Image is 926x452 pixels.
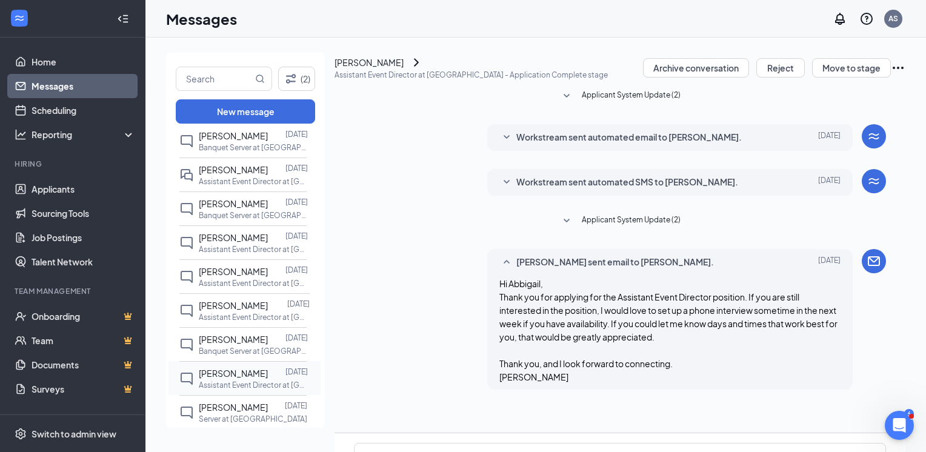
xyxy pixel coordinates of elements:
svg: ChevronRight [409,55,424,70]
p: Assistant Event Director at [GEOGRAPHIC_DATA] [199,278,308,288]
svg: ChatInactive [179,304,194,318]
button: SmallChevronDownApplicant System Update (2) [559,214,681,228]
div: Payroll [15,413,133,424]
a: SurveysCrown [32,377,135,401]
div: Hiring [15,159,133,169]
p: [DATE] [285,367,308,377]
svg: ChatInactive [179,134,194,148]
p: [DATE] [285,231,308,241]
p: Assistant Event Director at [GEOGRAPHIC_DATA] [199,380,308,390]
a: OnboardingCrown [32,304,135,328]
span: [PERSON_NAME] [199,368,268,379]
svg: SmallChevronUp [499,255,514,270]
svg: DoubleChat [179,168,194,182]
span: Workstream sent automated SMS to [PERSON_NAME]. [516,175,738,190]
span: [PERSON_NAME] [199,232,268,243]
svg: SmallChevronDown [559,89,574,104]
a: Job Postings [32,225,135,250]
div: Switch to admin view [32,428,116,440]
p: Assistant Event Director at [GEOGRAPHIC_DATA] - Application Complete stage [335,70,608,80]
svg: SmallChevronDown [499,130,514,145]
p: [DATE] [285,400,307,411]
span: [PERSON_NAME] [199,164,268,175]
svg: MagnifyingGlass [255,74,265,84]
svg: ChatInactive [179,202,194,216]
svg: SmallChevronDown [559,214,574,228]
p: [DATE] [285,129,308,139]
span: Workstream sent automated email to [PERSON_NAME]. [516,130,742,145]
div: [PERSON_NAME] [335,56,404,69]
p: Assistant Event Director at [GEOGRAPHIC_DATA] [199,176,308,187]
svg: Settings [15,428,27,440]
button: Archive conversation [643,58,749,78]
svg: WorkstreamLogo [867,129,881,144]
svg: ChatInactive [179,337,194,352]
svg: Filter [284,71,298,86]
span: [PERSON_NAME] [199,334,268,345]
span: [DATE] [818,130,841,145]
button: Reject [756,58,805,78]
svg: ChatInactive [179,405,194,420]
svg: Email [867,254,881,268]
div: Reporting [32,128,136,141]
span: [PERSON_NAME] sent email to [PERSON_NAME]. [516,255,714,270]
span: Applicant System Update (2) [582,214,681,228]
a: Messages [32,74,135,98]
h1: Messages [166,8,237,29]
button: Filter (2) [278,67,315,91]
a: Scheduling [32,98,135,122]
p: Banquet Server at [GEOGRAPHIC_DATA] [199,346,308,356]
span: [PERSON_NAME] [199,402,268,413]
svg: WorkstreamLogo [13,12,25,24]
p: [DATE] [285,265,308,275]
span: [PERSON_NAME] [199,130,268,141]
p: Banquet Server at [GEOGRAPHIC_DATA] [199,142,308,153]
div: Team Management [15,286,133,296]
span: Hi Abbigail, Thank you for applying for the Assistant Event Director position. If you are still i... [499,278,838,382]
svg: SmallChevronDown [499,175,514,190]
a: Talent Network [32,250,135,274]
span: [PERSON_NAME] [199,300,268,311]
span: [DATE] [818,175,841,190]
svg: Collapse [117,13,129,25]
p: [DATE] [285,163,308,173]
a: DocumentsCrown [32,353,135,377]
svg: ChatInactive [179,371,194,386]
span: Applicant System Update (2) [582,89,681,104]
svg: WorkstreamLogo [867,174,881,188]
svg: QuestionInfo [859,12,874,26]
p: Server at [GEOGRAPHIC_DATA] [199,414,307,424]
p: Assistant Event Director at [GEOGRAPHIC_DATA] [199,244,308,254]
button: SmallChevronDownApplicant System Update (2) [559,89,681,104]
a: TeamCrown [32,328,135,353]
p: [DATE] [285,333,308,343]
p: [DATE] [285,197,308,207]
button: New message [176,99,315,124]
span: [DATE] [818,255,841,270]
span: [PERSON_NAME] [199,198,268,209]
iframe: Intercom live chat [885,411,914,440]
span: [PERSON_NAME] [199,266,268,277]
input: Search [176,67,253,90]
p: [DATE] [287,299,310,309]
svg: Notifications [833,12,847,26]
div: AS [888,13,898,24]
a: Sourcing Tools [32,201,135,225]
p: Assistant Event Director at [GEOGRAPHIC_DATA] [199,312,308,322]
p: Banquet Server at [GEOGRAPHIC_DATA] [199,210,308,221]
div: 6 [904,409,914,419]
a: Applicants [32,177,135,201]
a: Home [32,50,135,74]
svg: ChatInactive [179,270,194,284]
svg: Ellipses [891,61,905,75]
svg: ChatInactive [179,236,194,250]
button: Move to stage [812,58,891,78]
svg: Analysis [15,128,27,141]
